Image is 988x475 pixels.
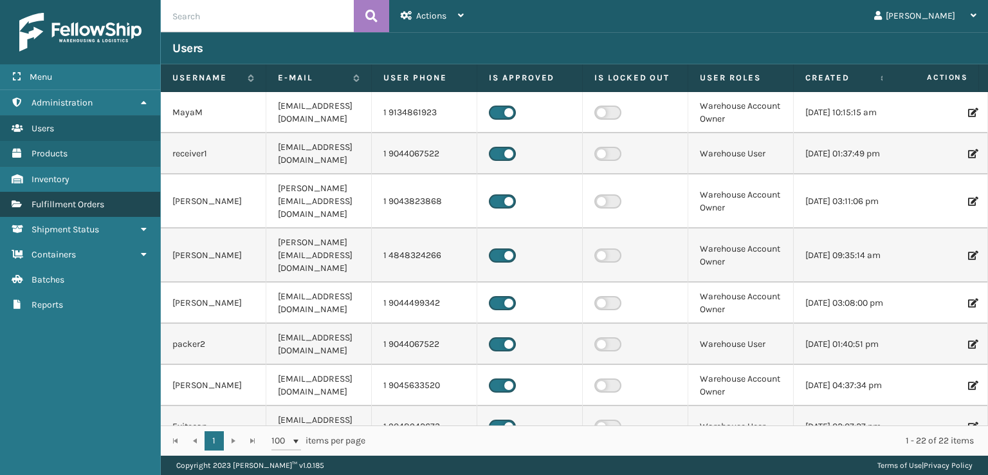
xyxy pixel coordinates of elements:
[372,406,477,447] td: 1 9048942673
[688,228,794,283] td: Warehouse Account Owner
[383,72,465,84] label: User phone
[794,133,899,174] td: [DATE] 01:37:49 pm
[32,148,68,159] span: Products
[372,324,477,365] td: 1 9044067522
[794,406,899,447] td: [DATE] 02:07:27 pm
[688,324,794,365] td: Warehouse User
[372,283,477,324] td: 1 9044499342
[372,174,477,228] td: 1 9043823868
[372,365,477,406] td: 1 9045633520
[32,249,76,260] span: Containers
[688,365,794,406] td: Warehouse Account Owner
[794,228,899,283] td: [DATE] 09:35:14 am
[372,92,477,133] td: 1 9134861923
[968,197,976,206] i: Edit
[794,283,899,324] td: [DATE] 03:08:00 pm
[968,381,976,390] i: Edit
[489,72,571,84] label: Is Approved
[688,283,794,324] td: Warehouse Account Owner
[805,72,874,84] label: Created
[266,406,372,447] td: [EMAIL_ADDRESS][DOMAIN_NAME]
[794,174,899,228] td: [DATE] 03:11:06 pm
[32,174,69,185] span: Inventory
[968,299,976,308] i: Edit
[271,431,365,451] span: items per page
[161,406,266,447] td: Exitscan
[266,228,372,283] td: [PERSON_NAME][EMAIL_ADDRESS][DOMAIN_NAME]
[968,251,976,260] i: Edit
[794,365,899,406] td: [DATE] 04:37:34 pm
[32,274,64,285] span: Batches
[372,133,477,174] td: 1 9044067522
[886,67,976,88] span: Actions
[32,199,104,210] span: Fulfillment Orders
[924,461,973,470] a: Privacy Policy
[32,123,54,134] span: Users
[205,431,224,451] a: 1
[968,108,976,117] i: Edit
[372,228,477,283] td: 1 4848324266
[688,174,794,228] td: Warehouse Account Owner
[416,10,446,21] span: Actions
[161,133,266,174] td: receiver1
[594,72,676,84] label: Is Locked Out
[266,92,372,133] td: [EMAIL_ADDRESS][DOMAIN_NAME]
[32,97,93,108] span: Administration
[968,340,976,349] i: Edit
[161,228,266,283] td: [PERSON_NAME]
[161,324,266,365] td: packer2
[266,133,372,174] td: [EMAIL_ADDRESS][DOMAIN_NAME]
[688,133,794,174] td: Warehouse User
[176,456,324,475] p: Copyright 2023 [PERSON_NAME]™ v 1.0.185
[688,92,794,133] td: Warehouse Account Owner
[19,13,142,51] img: logo
[266,324,372,365] td: [EMAIL_ADDRESS][DOMAIN_NAME]
[266,174,372,228] td: [PERSON_NAME][EMAIL_ADDRESS][DOMAIN_NAME]
[161,174,266,228] td: [PERSON_NAME]
[172,72,241,84] label: Username
[968,422,976,431] i: Edit
[161,365,266,406] td: [PERSON_NAME]
[266,283,372,324] td: [EMAIL_ADDRESS][DOMAIN_NAME]
[32,299,63,310] span: Reports
[278,72,347,84] label: E-mail
[794,92,899,133] td: [DATE] 10:15:15 am
[32,224,99,235] span: Shipment Status
[688,406,794,447] td: Warehouse User
[172,41,203,56] h3: Users
[794,324,899,365] td: [DATE] 01:40:51 pm
[161,92,266,133] td: MayaM
[30,71,52,82] span: Menu
[161,283,266,324] td: [PERSON_NAME]
[700,72,782,84] label: User Roles
[271,434,291,447] span: 100
[968,149,976,158] i: Edit
[383,434,974,447] div: 1 - 22 of 22 items
[266,365,372,406] td: [EMAIL_ADDRESS][DOMAIN_NAME]
[877,461,922,470] a: Terms of Use
[877,456,973,475] div: |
